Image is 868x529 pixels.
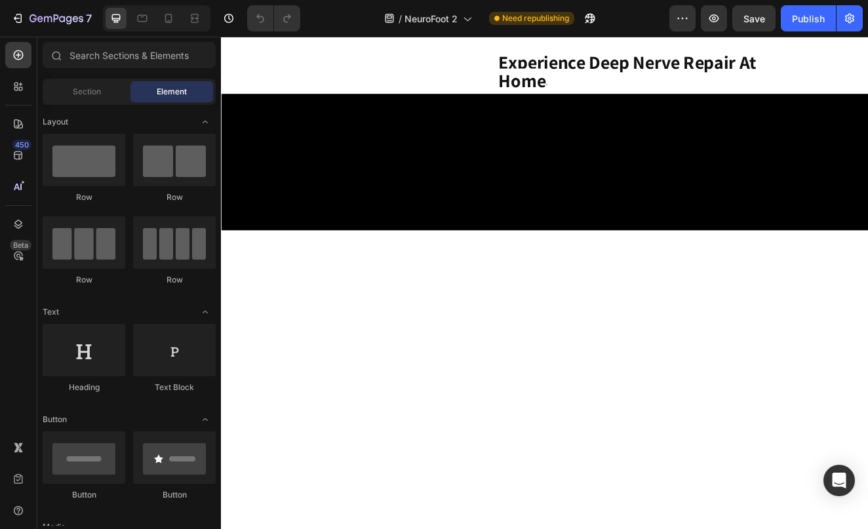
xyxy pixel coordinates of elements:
p: 7 [86,10,92,26]
span: Button [43,414,67,425]
div: Row [133,191,216,203]
span: NeuroFoot 2 [404,12,458,26]
button: Save [732,5,776,31]
div: Heading [43,382,125,393]
span: Section [73,86,101,98]
div: Undo/Redo [247,5,300,31]
div: Row [43,274,125,286]
div: Open Intercom Messenger [823,465,855,496]
span: Element [157,86,187,98]
button: Publish [781,5,836,31]
span: Layout [43,116,68,128]
div: Beta [10,240,31,250]
div: Button [133,489,216,501]
strong: Experience Deep Nerve Repair At Home [337,16,650,69]
span: Toggle open [195,302,216,323]
span: Toggle open [195,111,216,132]
div: Row [43,191,125,203]
iframe: Design area [221,37,868,529]
div: Text Block [133,382,216,393]
div: Publish [792,12,825,26]
div: Button [43,489,125,501]
div: Row [133,274,216,286]
span: Text [43,306,59,318]
button: 7 [5,5,98,31]
span: Toggle open [195,409,216,430]
span: Save [743,13,765,24]
div: 450 [12,140,31,150]
input: Search Sections & Elements [43,42,216,68]
span: Need republishing [502,12,569,24]
span: / [399,12,402,26]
